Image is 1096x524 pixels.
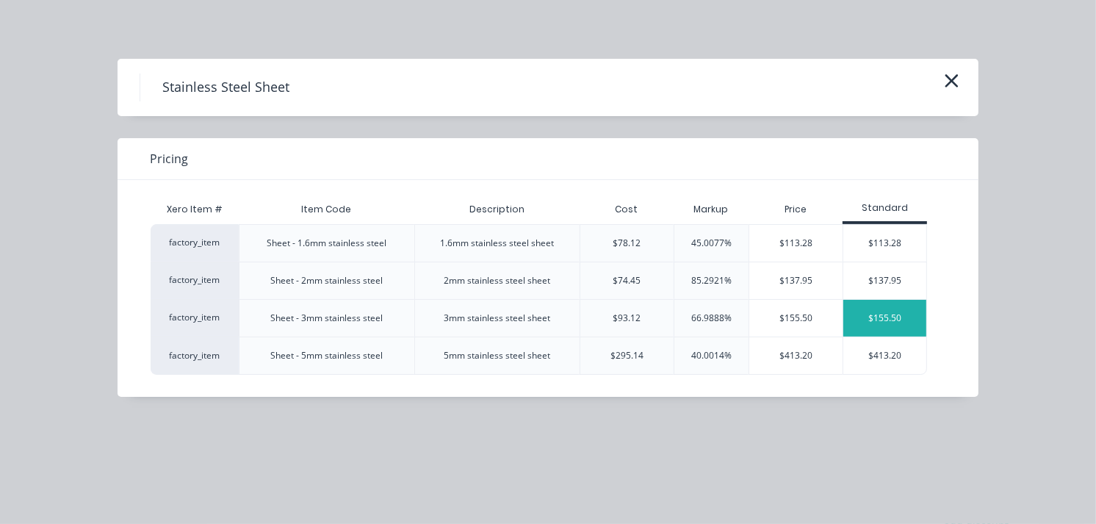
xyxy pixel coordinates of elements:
[140,73,311,101] h4: Stainless Steel Sheet
[691,349,732,362] div: 40.0014%
[151,337,239,375] div: factory_item
[843,201,927,215] div: Standard
[444,274,550,287] div: 2mm stainless steel sheet
[843,300,926,337] div: $155.50
[674,195,749,224] div: Markup
[151,195,239,224] div: Xero Item #
[749,337,843,374] div: $413.20
[691,312,732,325] div: 66.9888%
[749,262,843,299] div: $137.95
[613,274,641,287] div: $74.45
[289,191,363,228] div: Item Code
[749,195,843,224] div: Price
[749,300,843,337] div: $155.50
[440,237,554,250] div: 1.6mm stainless steel sheet
[610,349,643,362] div: $295.14
[691,237,732,250] div: 45.0077%
[150,150,188,168] span: Pricing
[151,224,239,262] div: factory_item
[151,262,239,299] div: factory_item
[444,349,550,362] div: 5mm stainless steel sheet
[843,262,926,299] div: $137.95
[270,349,383,362] div: Sheet - 5mm stainless steel
[843,225,926,262] div: $113.28
[613,312,641,325] div: $93.12
[458,191,536,228] div: Description
[151,299,239,337] div: factory_item
[691,274,732,287] div: 85.2921%
[580,195,674,224] div: Cost
[270,312,383,325] div: Sheet - 3mm stainless steel
[270,274,383,287] div: Sheet - 2mm stainless steel
[267,237,386,250] div: Sheet - 1.6mm stainless steel
[444,312,550,325] div: 3mm stainless steel sheet
[613,237,641,250] div: $78.12
[749,225,843,262] div: $113.28
[843,337,926,374] div: $413.20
